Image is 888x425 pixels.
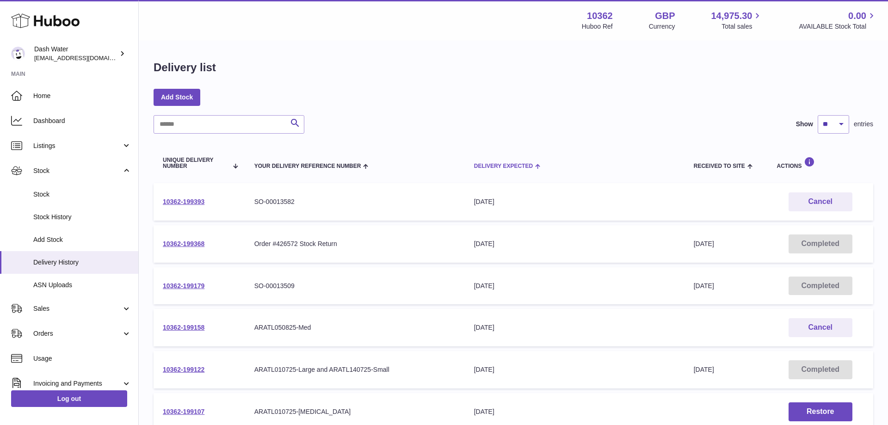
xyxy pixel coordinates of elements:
span: [DATE] [694,282,714,289]
span: Total sales [721,22,763,31]
div: ARATL010725-Large and ARATL140725-Small [254,365,456,374]
span: AVAILABLE Stock Total [799,22,877,31]
div: [DATE] [474,240,675,248]
span: [DATE] [694,366,714,373]
div: [DATE] [474,282,675,290]
div: SO-00013509 [254,282,456,290]
strong: 10362 [587,10,613,22]
span: Stock [33,166,122,175]
span: Sales [33,304,122,313]
div: ARATL050825-Med [254,323,456,332]
a: 10362-199107 [163,408,204,415]
label: Show [796,120,813,129]
div: [DATE] [474,197,675,206]
span: Delivery History [33,258,131,267]
div: [DATE] [474,407,675,416]
div: Huboo Ref [582,22,613,31]
a: 14,975.30 Total sales [711,10,763,31]
a: 10362-199158 [163,324,204,331]
a: Add Stock [154,89,200,105]
img: orders@dash-water.com [11,47,25,61]
span: Dashboard [33,117,131,125]
div: Dash Water [34,45,117,62]
a: 10362-199122 [163,366,204,373]
span: Orders [33,329,122,338]
a: 0.00 AVAILABLE Stock Total [799,10,877,31]
a: 10362-199179 [163,282,204,289]
button: Cancel [789,318,852,337]
h1: Delivery list [154,60,216,75]
span: [DATE] [694,240,714,247]
div: Order #426572 Stock Return [254,240,456,248]
strong: GBP [655,10,675,22]
div: [DATE] [474,323,675,332]
span: Usage [33,354,131,363]
a: 10362-199393 [163,198,204,205]
div: ARATL010725-[MEDICAL_DATA] [254,407,456,416]
span: 0.00 [848,10,866,22]
div: SO-00013582 [254,197,456,206]
span: Listings [33,142,122,150]
span: [EMAIL_ADDRESS][DOMAIN_NAME] [34,54,136,62]
span: Your Delivery Reference Number [254,163,361,169]
button: Restore [789,402,852,421]
span: ASN Uploads [33,281,131,289]
a: 10362-199368 [163,240,204,247]
span: Unique Delivery Number [163,157,228,169]
div: Actions [777,157,864,169]
div: [DATE] [474,365,675,374]
a: Log out [11,390,127,407]
span: Home [33,92,131,100]
span: 14,975.30 [711,10,752,22]
span: Delivery Expected [474,163,533,169]
span: Stock History [33,213,131,222]
span: Received to Site [694,163,745,169]
span: entries [854,120,873,129]
div: Currency [649,22,675,31]
span: Stock [33,190,131,199]
span: Add Stock [33,235,131,244]
button: Cancel [789,192,852,211]
span: Invoicing and Payments [33,379,122,388]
